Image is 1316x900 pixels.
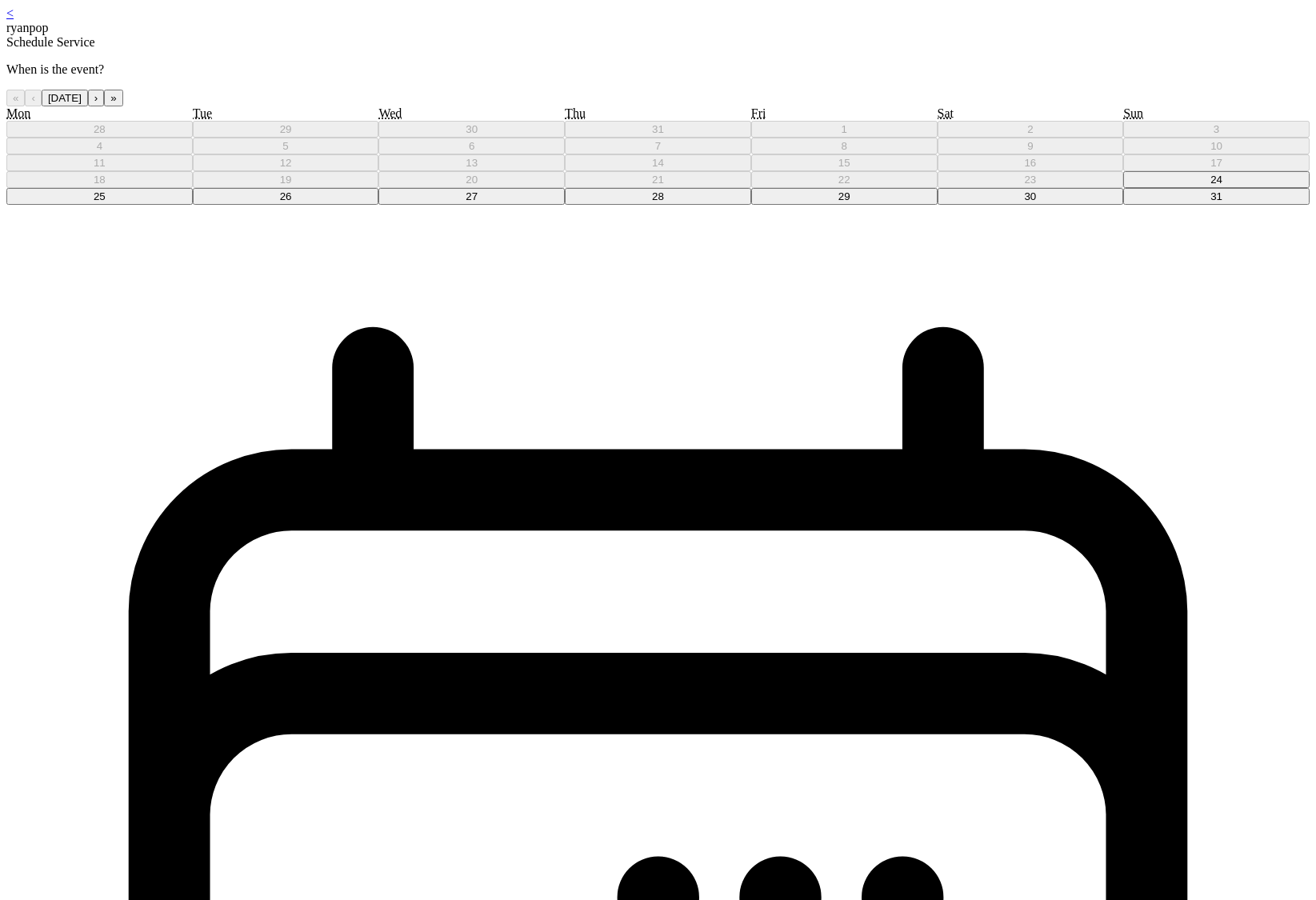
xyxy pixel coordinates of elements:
abbr: Thursday [565,106,586,120]
button: July 31, 2025 [565,121,751,138]
abbr: August 29, 2025 [838,190,850,202]
abbr: August 2, 2025 [1027,123,1033,135]
a: < [6,6,14,20]
abbr: August 15, 2025 [838,157,850,169]
button: August 11, 2025 [6,154,193,171]
button: August 8, 2025 [751,138,938,154]
button: August 5, 2025 [193,138,379,154]
abbr: August 24, 2025 [1210,174,1222,186]
abbr: August 25, 2025 [94,190,106,202]
button: July 28, 2025 [6,121,193,138]
abbr: August 10, 2025 [1210,140,1222,152]
button: August 22, 2025 [751,171,938,188]
button: August 27, 2025 [378,188,565,205]
abbr: July 31, 2025 [652,123,664,135]
abbr: August 17, 2025 [1210,157,1222,169]
button: › [88,90,104,106]
p: When is the event? [6,62,1310,77]
div: ryanpop [6,21,1310,35]
abbr: August 14, 2025 [652,157,664,169]
abbr: August 9, 2025 [1027,140,1033,152]
button: August 14, 2025 [565,154,751,171]
abbr: August 18, 2025 [94,174,106,186]
abbr: August 12, 2025 [280,157,292,169]
abbr: August 30, 2025 [1024,190,1036,202]
abbr: Sunday [1123,106,1143,120]
abbr: July 30, 2025 [466,123,478,135]
abbr: August 21, 2025 [652,174,664,186]
button: August 2, 2025 [938,121,1124,138]
abbr: August 3, 2025 [1214,123,1219,135]
button: August 12, 2025 [193,154,379,171]
button: August 26, 2025 [193,188,379,205]
abbr: August 5, 2025 [282,140,288,152]
button: August 17, 2025 [1123,154,1310,171]
button: August 20, 2025 [378,171,565,188]
button: August 25, 2025 [6,188,193,205]
button: July 29, 2025 [193,121,379,138]
button: August 1, 2025 [751,121,938,138]
abbr: August 16, 2025 [1024,157,1036,169]
button: August 28, 2025 [565,188,751,205]
abbr: August 20, 2025 [466,174,478,186]
abbr: August 26, 2025 [280,190,292,202]
button: August 9, 2025 [938,138,1124,154]
button: « [6,90,25,106]
button: August 7, 2025 [565,138,751,154]
button: August 10, 2025 [1123,138,1310,154]
button: August 18, 2025 [6,171,193,188]
button: August 6, 2025 [378,138,565,154]
button: August 4, 2025 [6,138,193,154]
button: August 23, 2025 [938,171,1124,188]
abbr: August 7, 2025 [655,140,661,152]
abbr: August 22, 2025 [838,174,850,186]
button: August 3, 2025 [1123,121,1310,138]
button: ‹ [25,90,41,106]
button: August 21, 2025 [565,171,751,188]
button: August 31, 2025 [1123,188,1310,205]
abbr: August 4, 2025 [97,140,102,152]
button: » [104,90,122,106]
abbr: Wednesday [378,106,402,120]
abbr: August 1, 2025 [841,123,846,135]
button: August 15, 2025 [751,154,938,171]
button: August 30, 2025 [938,188,1124,205]
div: Schedule Service [6,35,1310,50]
span: [DATE] [48,92,82,104]
abbr: Tuesday [193,106,212,120]
abbr: August 19, 2025 [280,174,292,186]
abbr: August 6, 2025 [469,140,474,152]
abbr: Monday [6,106,30,120]
abbr: August 31, 2025 [1210,190,1222,202]
button: August 13, 2025 [378,154,565,171]
button: July 30, 2025 [378,121,565,138]
abbr: July 29, 2025 [280,123,292,135]
abbr: August 27, 2025 [466,190,478,202]
abbr: August 13, 2025 [466,157,478,169]
abbr: August 8, 2025 [841,140,846,152]
abbr: Saturday [938,106,954,120]
abbr: August 28, 2025 [652,190,664,202]
button: August 29, 2025 [751,188,938,205]
button: [DATE] [42,90,88,106]
button: August 24, 2025 [1123,171,1310,188]
abbr: Friday [751,106,766,120]
abbr: August 23, 2025 [1024,174,1036,186]
button: August 16, 2025 [938,154,1124,171]
abbr: August 11, 2025 [94,157,106,169]
button: August 19, 2025 [193,171,379,188]
abbr: July 28, 2025 [94,123,106,135]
